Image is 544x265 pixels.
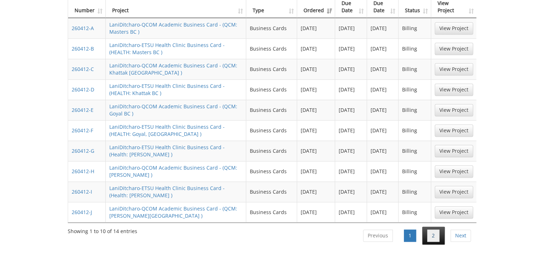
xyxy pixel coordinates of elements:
[335,59,367,79] td: [DATE]
[399,181,431,202] td: Billing
[246,59,297,79] td: Business Cards
[367,79,399,100] td: [DATE]
[109,62,237,76] a: LaniDitcharo-QCOM Academic Business Card - (QCM: Khattak [GEOGRAPHIC_DATA] )
[335,181,367,202] td: [DATE]
[335,38,367,59] td: [DATE]
[335,120,367,141] td: [DATE]
[335,141,367,161] td: [DATE]
[246,38,297,59] td: Business Cards
[435,84,473,96] a: View Project
[109,144,225,158] a: LaniDitcharo-ETSU Health Clinic Business Card - (Health: [PERSON_NAME] )
[72,209,92,216] a: 260412-J
[246,161,297,181] td: Business Cards
[297,59,335,79] td: [DATE]
[246,141,297,161] td: Business Cards
[450,229,471,242] a: Next
[72,147,94,154] a: 260412-G
[297,181,335,202] td: [DATE]
[297,141,335,161] td: [DATE]
[399,120,431,141] td: Billing
[109,185,225,199] a: LaniDitcharo-ETSU Health Clinic Business Card - (Health: [PERSON_NAME] )
[435,206,473,218] a: View Project
[399,100,431,120] td: Billing
[363,229,393,242] a: Previous
[367,141,399,161] td: [DATE]
[367,120,399,141] td: [DATE]
[297,202,335,222] td: [DATE]
[435,43,473,55] a: View Project
[435,104,473,116] a: View Project
[435,124,473,137] a: View Project
[367,59,399,79] td: [DATE]
[72,66,94,72] a: 260412-C
[399,141,431,161] td: Billing
[335,100,367,120] td: [DATE]
[427,229,439,242] a: 2
[399,38,431,59] td: Billing
[109,42,225,56] a: LaniDitcharo-ETSU Health Clinic Business Card - (HEALTH: Masters BC )
[297,38,335,59] td: [DATE]
[246,120,297,141] td: Business Cards
[109,103,237,117] a: LaniDitcharo-QCOM Academic Business Card - (QCM: Goyal BC )
[435,186,473,198] a: View Project
[435,145,473,157] a: View Project
[404,229,416,242] a: 1
[335,161,367,181] td: [DATE]
[246,202,297,222] td: Business Cards
[399,18,431,38] td: Billing
[335,79,367,100] td: [DATE]
[367,181,399,202] td: [DATE]
[246,18,297,38] td: Business Cards
[68,225,137,235] div: Showing 1 to 10 of 14 entries
[367,202,399,222] td: [DATE]
[399,79,431,100] td: Billing
[335,202,367,222] td: [DATE]
[72,127,93,134] a: 260412-F
[72,25,94,32] a: 260412-A
[109,123,225,137] a: LaniDitcharo-ETSU Health Clinic Business Card - (HEALTH: Goyal, [GEOGRAPHIC_DATA] )
[109,205,237,219] a: LaniDitcharo-QCOM Academic Business Card - (QCM: [PERSON_NAME][GEOGRAPHIC_DATA] )
[297,18,335,38] td: [DATE]
[297,120,335,141] td: [DATE]
[109,82,225,96] a: LaniDitcharo-ETSU Health Clinic Business Card - (HEALTH: Khattak BC )
[297,161,335,181] td: [DATE]
[367,100,399,120] td: [DATE]
[335,18,367,38] td: [DATE]
[246,181,297,202] td: Business Cards
[399,202,431,222] td: Billing
[72,86,94,93] a: 260412-D
[109,21,237,35] a: LaniDitcharo-QCOM Academic Business Card - (QCM: Masters BC )
[367,161,399,181] td: [DATE]
[246,79,297,100] td: Business Cards
[435,63,473,75] a: View Project
[297,100,335,120] td: [DATE]
[367,38,399,59] td: [DATE]
[72,188,92,195] a: 260412-I
[399,161,431,181] td: Billing
[72,45,94,52] a: 260412-B
[246,100,297,120] td: Business Cards
[399,59,431,79] td: Billing
[435,165,473,178] a: View Project
[297,79,335,100] td: [DATE]
[367,18,399,38] td: [DATE]
[109,164,237,178] a: LaniDitcharo-QCOM Academic Business Card - (QCM: [PERSON_NAME] )
[72,107,94,113] a: 260412-E
[72,168,94,175] a: 260412-H
[435,22,473,34] a: View Project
